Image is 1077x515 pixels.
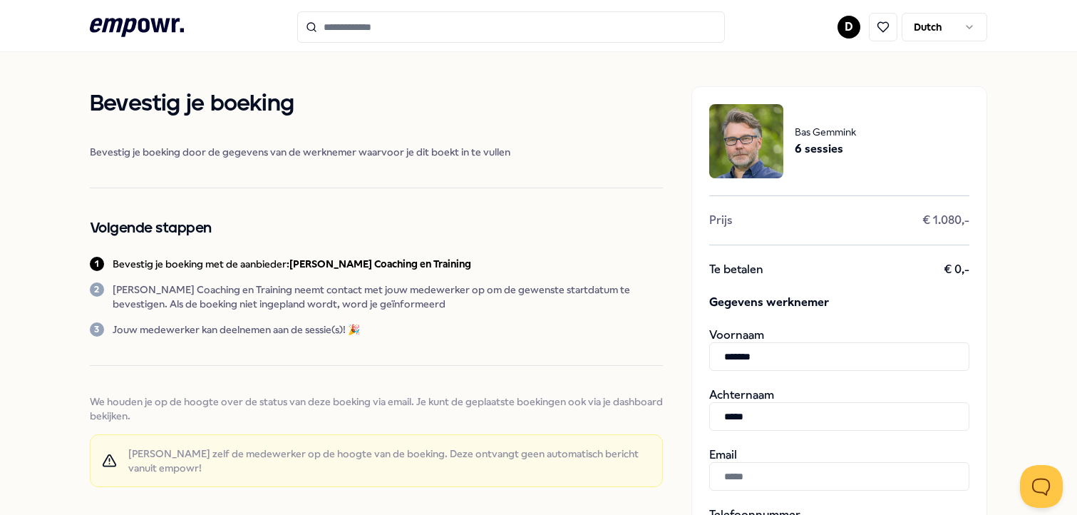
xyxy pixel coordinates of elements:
div: 1 [90,257,104,271]
button: D [838,16,860,39]
p: Jouw medewerker kan deelnemen aan de sessie(s)! 🎉 [113,322,360,337]
span: Prijs [709,213,732,228]
p: [PERSON_NAME] Coaching en Training neemt contact met jouw medewerker op om de gewenste startdatum... [113,282,663,311]
b: [PERSON_NAME] Coaching en Training [289,258,471,270]
h1: Bevestig je boeking [90,86,663,122]
iframe: Help Scout Beacon - Open [1020,465,1063,508]
span: Bevestig je boeking door de gegevens van de werknemer waarvoor je dit boekt in te vullen [90,145,663,159]
span: Gegevens werknemer [709,294,969,311]
div: Achternaam [709,388,969,431]
span: € 0,- [944,262,969,277]
span: € 1.080,- [922,213,969,228]
span: We houden je op de hoogte over de status van deze boeking via email. Je kunt de geplaatste boekin... [90,394,663,423]
p: Bevestig je boeking met de aanbieder: [113,257,471,271]
span: [PERSON_NAME] zelf de medewerker op de hoogte van de boeking. Deze ontvangt geen automatisch beri... [128,447,651,475]
span: Bas Gemmink [795,124,856,140]
span: Te betalen [709,262,763,277]
img: package image [709,104,783,178]
h2: Volgende stappen [90,217,663,240]
div: 2 [90,282,104,297]
span: 6 sessies [795,140,856,158]
div: Email [709,448,969,491]
input: Search for products, categories or subcategories [297,11,725,43]
div: Voornaam [709,328,969,371]
div: 3 [90,322,104,337]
